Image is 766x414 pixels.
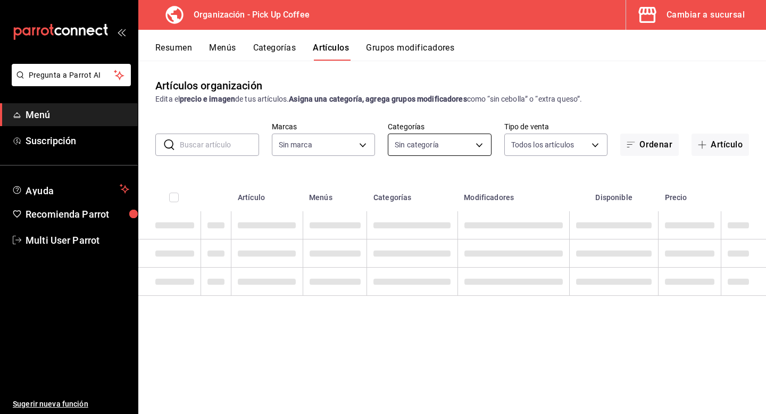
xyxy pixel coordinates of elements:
[26,134,129,148] span: Suscripción
[29,70,114,81] span: Pregunta a Parrot AI
[620,134,679,156] button: Ordenar
[388,123,492,130] label: Categorías
[504,123,608,130] label: Tipo de venta
[155,43,192,61] button: Resumen
[313,43,349,61] button: Artículos
[667,7,745,22] div: Cambiar a sucursal
[367,177,457,211] th: Categorías
[12,64,131,86] button: Pregunta a Parrot AI
[303,177,367,211] th: Menús
[155,94,749,105] div: Edita el de tus artículos. como “sin cebolla” o “extra queso”.
[366,43,454,61] button: Grupos modificadores
[180,95,235,103] strong: precio e imagen
[155,43,766,61] div: navigation tabs
[117,28,126,36] button: open_drawer_menu
[659,177,721,211] th: Precio
[289,95,467,103] strong: Asigna una categoría, agrega grupos modificadores
[180,134,259,155] input: Buscar artículo
[692,134,749,156] button: Artículo
[26,207,129,221] span: Recomienda Parrot
[13,399,129,410] span: Sugerir nueva función
[231,177,303,211] th: Artículo
[209,43,236,61] button: Menús
[26,233,129,247] span: Multi User Parrot
[272,123,376,130] label: Marcas
[155,78,262,94] div: Artículos organización
[279,139,312,150] span: Sin marca
[511,139,574,150] span: Todos los artículos
[570,177,659,211] th: Disponible
[395,139,439,150] span: Sin categoría
[7,77,131,88] a: Pregunta a Parrot AI
[185,9,310,21] h3: Organización - Pick Up Coffee
[457,177,569,211] th: Modificadores
[253,43,296,61] button: Categorías
[26,107,129,122] span: Menú
[26,183,115,195] span: Ayuda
